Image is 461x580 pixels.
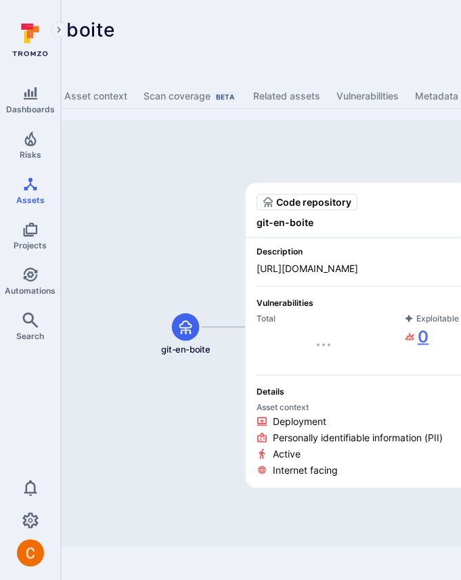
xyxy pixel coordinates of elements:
[6,104,55,114] span: Dashboards
[328,84,407,109] a: Vulnerabilities
[20,150,41,160] span: Risks
[16,195,45,205] span: Assets
[17,539,44,566] img: ACg8ocJuq_DPPTkXyD9OlTnVLvDrpObecjcADscmEHLMiTyEnTELew=s96-c
[257,313,391,324] span: Total
[404,326,429,347] a: 0
[273,430,443,444] span: Personally identifiable information (PII)
[144,89,237,103] div: Scan coverage
[273,463,338,476] span: Internet facing
[245,84,328,109] a: Related assets
[273,414,326,428] span: Deployment
[317,343,330,346] img: Loading...
[54,24,64,36] i: Expand navigation menu
[161,343,210,355] span: git-en-boite
[5,286,56,296] span: Automations
[14,240,47,250] span: Projects
[51,22,67,38] button: Expand navigation menu
[56,84,135,109] a: Asset context
[17,539,44,566] div: Camilo Rivera
[16,331,44,341] span: Search
[213,91,237,102] div: Beta
[276,196,351,209] span: Code repository
[273,447,301,460] span: Active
